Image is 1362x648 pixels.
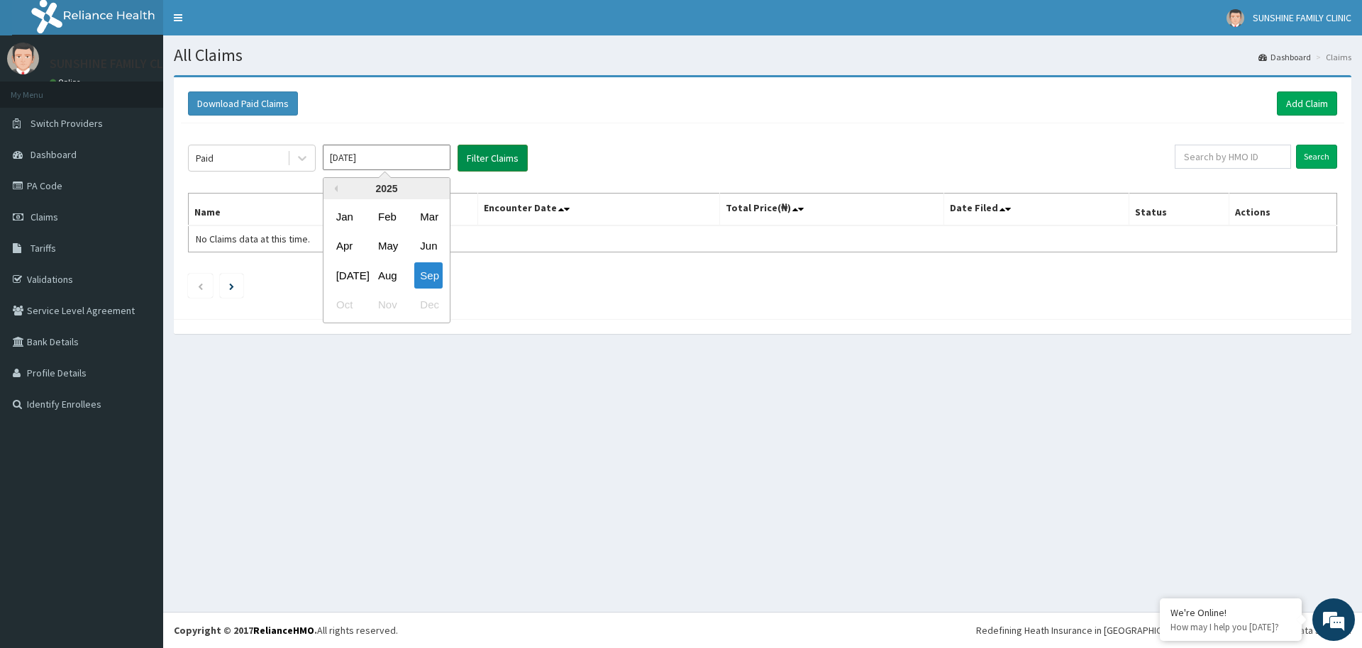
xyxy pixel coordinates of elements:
a: Online [50,77,84,87]
span: Claims [31,211,58,223]
input: Select Month and Year [323,145,450,170]
span: Tariffs [31,242,56,255]
span: Switch Providers [31,117,103,130]
div: Choose January 2025 [331,203,359,230]
th: Date Filed [943,194,1129,226]
input: Search [1296,145,1337,169]
span: No Claims data at this time. [196,233,310,245]
div: Choose May 2025 [372,233,401,259]
div: Redefining Heath Insurance in [GEOGRAPHIC_DATA] using Telemedicine and Data Science! [976,623,1351,637]
div: Choose March 2025 [414,203,443,230]
div: 2025 [323,178,450,199]
a: Previous page [197,279,204,292]
th: Name [189,194,478,226]
a: Add Claim [1277,91,1337,116]
div: Choose July 2025 [331,262,359,289]
img: User Image [7,43,39,74]
p: SUNSHINE FAMILY CLINIC [50,57,186,70]
th: Total Price(₦) [719,194,943,226]
p: How may I help you today? [1170,621,1291,633]
div: month 2025-09 [323,202,450,320]
h1: All Claims [174,46,1351,65]
footer: All rights reserved. [163,612,1362,648]
div: Choose August 2025 [372,262,401,289]
th: Encounter Date [477,194,719,226]
input: Search by HMO ID [1175,145,1291,169]
a: Next page [229,279,234,292]
div: Paid [196,151,214,165]
div: Choose April 2025 [331,233,359,259]
th: Status [1129,194,1229,226]
img: User Image [1227,9,1244,27]
span: SUNSHINE FAMILY CLINIC [1253,11,1351,24]
button: Previous Year [331,185,338,192]
a: Dashboard [1258,51,1311,63]
th: Actions [1229,194,1336,226]
div: Choose June 2025 [414,233,443,259]
div: We're Online! [1170,606,1291,619]
li: Claims [1312,51,1351,63]
a: RelianceHMO [253,624,314,637]
div: Choose February 2025 [372,203,401,230]
span: Dashboard [31,148,77,161]
strong: Copyright © 2017 . [174,624,317,637]
button: Download Paid Claims [188,91,298,116]
button: Filter Claims [458,145,528,172]
div: Choose September 2025 [414,262,443,289]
